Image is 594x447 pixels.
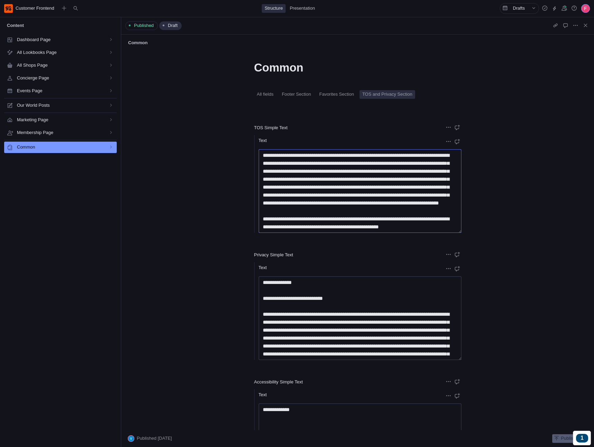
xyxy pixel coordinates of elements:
[282,91,311,98] span: Footer Section
[265,5,283,12] span: Structure
[581,4,590,13] div: Fernando Rodriguez
[259,392,267,398] span: Text
[316,90,356,99] button: Favorites Section
[444,378,453,386] button: Field actions
[168,22,178,29] span: Draft
[4,47,117,58] a: All Lookbooks Page
[159,21,182,30] button: Draft
[513,5,525,12] span: Drafts
[4,34,117,154] ul: Content
[134,22,154,29] span: Published
[128,435,134,442] div: Violet Bullock
[290,5,315,12] span: Presentation
[17,88,100,94] span: Events Page
[259,137,267,144] span: Text
[362,91,412,98] span: TOS and Privacy Section
[127,434,175,443] button: Published [DATE]
[16,5,54,12] span: Customer Frontend
[137,435,172,442] span: Published [DATE]
[4,60,117,71] a: All Shops Page
[453,378,461,387] button: Add comment
[17,130,100,136] span: Membership Page
[319,91,354,98] span: Favorites Section
[262,4,286,13] a: Structure
[4,100,117,111] a: Our World Posts
[17,37,100,43] span: Dashboard Page
[17,75,100,82] span: Concierge Page
[4,114,117,126] a: Marketing Page
[254,252,293,258] span: Privacy Simple Text
[444,392,453,400] button: Field actions
[552,434,578,443] button: Publish
[4,34,117,46] a: Dashboard Page
[4,73,117,84] a: Concierge Page
[444,137,453,146] button: Field actions
[17,144,100,151] span: Common
[125,21,158,30] button: Published
[254,90,276,99] button: All fields
[4,85,117,97] a: Events Page
[444,265,453,273] button: Field actions
[560,4,568,13] button: Global presence
[257,91,274,98] span: All fields
[4,4,57,13] a: Customer Frontend
[17,49,100,56] span: All Lookbooks Page
[444,123,453,132] button: Field actions
[17,102,100,109] span: Our World Posts
[259,265,267,271] span: Text
[287,4,318,13] a: Presentation
[453,251,461,259] button: Add comment
[570,4,578,13] button: Help and resources
[128,40,147,46] span: Common
[453,392,461,401] button: Add comment
[71,4,80,13] button: Open search
[561,21,570,30] button: Comments
[254,379,303,386] span: Accessibility Simple Text
[17,62,100,69] span: All Shops Page
[4,142,117,153] a: Common
[254,60,461,75] span: Common
[551,21,560,30] button: Copy Document URL
[453,138,461,146] button: Add comment
[453,124,461,132] button: Add comment
[254,125,288,131] span: TOS Simple Text
[7,22,24,29] span: Content
[4,127,117,139] a: Membership Page
[444,250,453,259] button: Field actions
[561,435,576,442] span: Publish
[17,117,100,123] span: Marketing Page
[453,265,461,274] button: Add comment
[360,90,415,99] button: TOS and Privacy Section
[60,4,68,13] button: Create new document
[279,90,314,99] button: Footer Section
